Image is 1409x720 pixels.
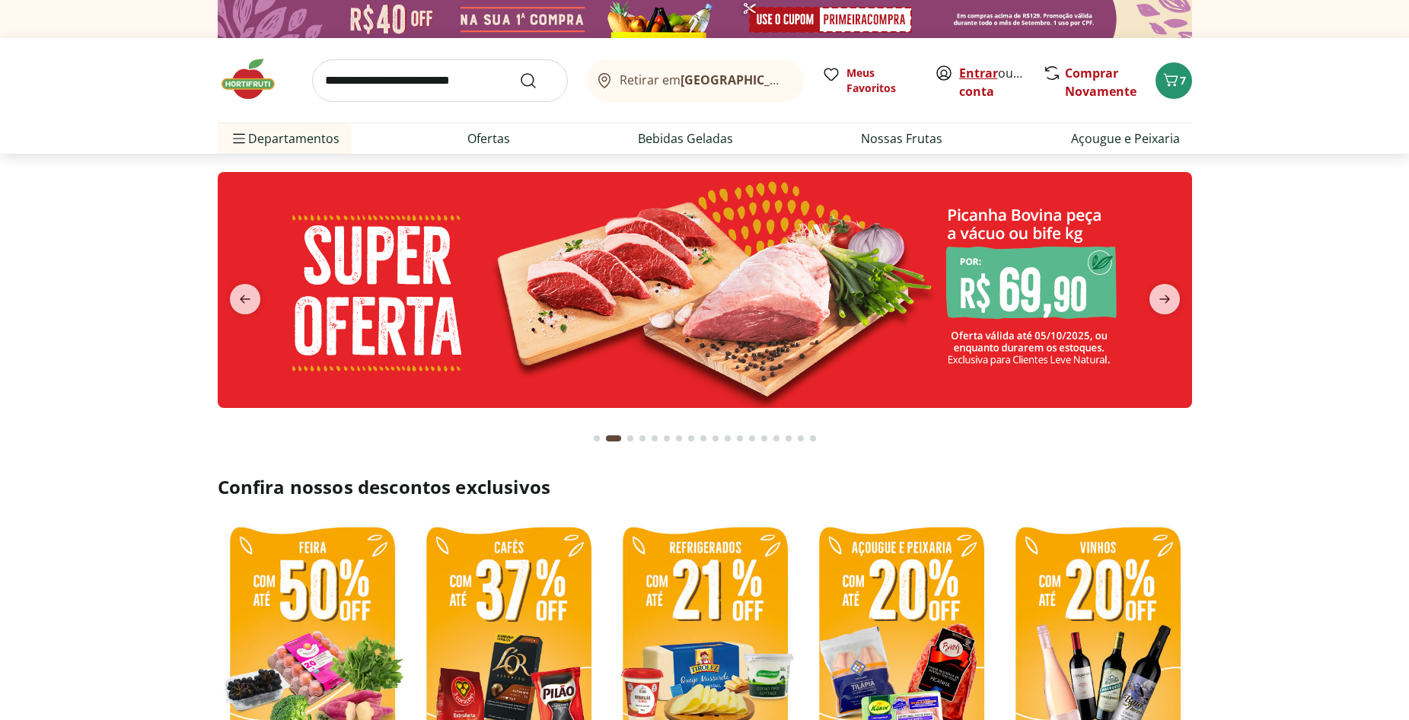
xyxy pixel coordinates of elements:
button: Go to page 12 from fs-carousel [734,420,746,457]
button: Go to page 16 from fs-carousel [783,420,795,457]
button: Current page from fs-carousel [603,420,624,457]
button: Go to page 4 from fs-carousel [636,420,649,457]
button: previous [218,284,273,314]
h2: Confira nossos descontos exclusivos [218,475,1192,499]
button: Go to page 5 from fs-carousel [649,420,661,457]
button: Go to page 7 from fs-carousel [673,420,685,457]
span: 7 [1180,73,1186,88]
input: search [312,59,568,102]
button: Carrinho [1156,62,1192,99]
a: Entrar [959,65,998,81]
img: super oferta [217,172,1191,408]
a: Nossas Frutas [861,129,942,148]
button: Go to page 10 from fs-carousel [709,420,722,457]
a: Bebidas Geladas [638,129,733,148]
button: Submit Search [519,72,556,90]
b: [GEOGRAPHIC_DATA]/[GEOGRAPHIC_DATA] [681,72,937,88]
a: Comprar Novamente [1065,65,1136,100]
a: Criar conta [959,65,1043,100]
button: Go to page 17 from fs-carousel [795,420,807,457]
button: Go to page 18 from fs-carousel [807,420,819,457]
button: Go to page 6 from fs-carousel [661,420,673,457]
a: Açougue e Peixaria [1071,129,1180,148]
button: Go to page 13 from fs-carousel [746,420,758,457]
span: Meus Favoritos [846,65,916,96]
button: Go to page 9 from fs-carousel [697,420,709,457]
button: next [1137,284,1192,314]
span: Retirar em [620,73,788,87]
span: Departamentos [230,120,339,157]
button: Go to page 8 from fs-carousel [685,420,697,457]
button: Retirar em[GEOGRAPHIC_DATA]/[GEOGRAPHIC_DATA] [586,59,804,102]
a: Ofertas [467,129,510,148]
button: Go to page 11 from fs-carousel [722,420,734,457]
img: Hortifruti [218,56,294,102]
span: ou [959,64,1027,100]
a: Meus Favoritos [822,65,916,96]
button: Go to page 15 from fs-carousel [770,420,783,457]
button: Go to page 14 from fs-carousel [758,420,770,457]
button: Go to page 1 from fs-carousel [591,420,603,457]
button: Go to page 3 from fs-carousel [624,420,636,457]
button: Menu [230,120,248,157]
